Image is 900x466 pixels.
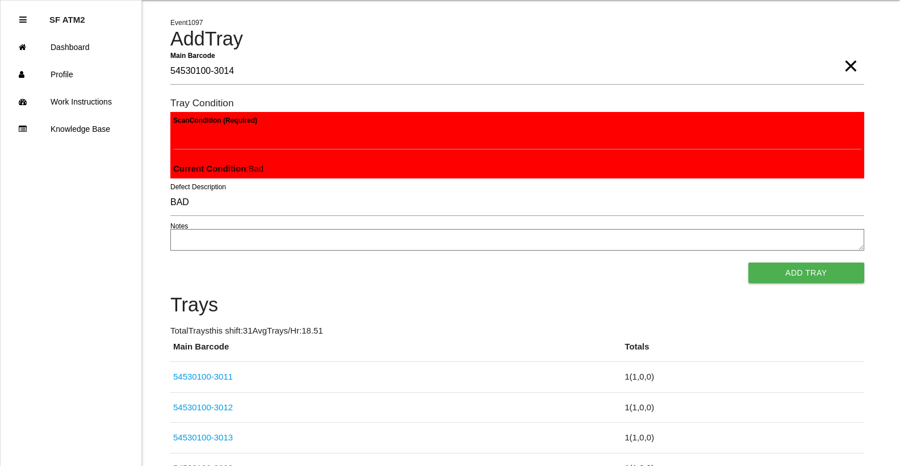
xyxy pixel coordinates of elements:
[170,51,215,59] b: Main Barcode
[1,88,141,115] a: Work Instructions
[622,340,864,362] th: Totals
[170,294,864,316] h4: Trays
[170,59,864,85] input: Required
[170,19,203,27] span: Event 1097
[173,116,257,124] b: Scan Condition (Required)
[1,34,141,61] a: Dashboard
[1,61,141,88] a: Profile
[748,263,864,283] button: Add Tray
[173,372,233,381] a: 54530100-3011
[170,98,864,109] h6: Tray Condition
[19,6,27,34] div: Close
[173,164,263,173] span: : Bad
[170,324,864,338] p: Total Trays this shift: 31 Avg Trays /Hr: 18.51
[622,362,864,393] td: 1 ( 1 , 0 , 0 )
[622,423,864,453] td: 1 ( 1 , 0 , 0 )
[49,6,85,24] p: SF ATM2
[173,432,233,442] a: 54530100-3013
[173,402,233,412] a: 54530100-3012
[170,28,864,50] h4: Add Tray
[170,182,226,192] label: Defect Description
[1,115,141,143] a: Knowledge Base
[843,43,858,66] span: Clear Input
[622,392,864,423] td: 1 ( 1 , 0 , 0 )
[173,164,246,173] b: Current Condition
[170,221,188,231] label: Notes
[170,340,622,362] th: Main Barcode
